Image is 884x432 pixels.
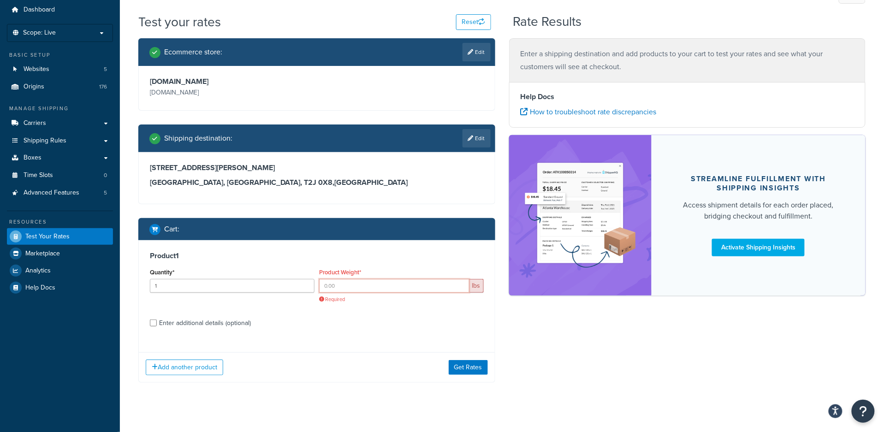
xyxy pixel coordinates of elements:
div: Resources [7,218,113,226]
h4: Help Docs [521,91,854,102]
span: Time Slots [24,172,53,179]
a: Dashboard [7,1,113,18]
input: Enter additional details (optional) [150,320,157,326]
button: Reset [456,14,491,30]
p: Enter a shipping destination and add products to your cart to test your rates and see what your c... [521,47,854,73]
img: feature-image-si-e24932ea9b9fcd0ff835db86be1ff8d589347e8876e1638d903ea230a36726be.png [523,149,638,282]
span: Origins [24,83,44,91]
h3: [STREET_ADDRESS][PERSON_NAME] [150,163,484,172]
a: Time Slots0 [7,167,113,184]
li: Websites [7,61,113,78]
label: Quantity* [150,269,174,276]
p: [DOMAIN_NAME] [150,86,314,99]
h2: Cart : [164,225,179,233]
h1: Test your rates [138,13,221,31]
span: 5 [104,65,107,73]
a: Websites5 [7,61,113,78]
a: Help Docs [7,279,113,296]
div: Enter additional details (optional) [159,317,251,330]
span: Boxes [24,154,42,162]
a: Carriers [7,115,113,132]
span: Required [319,296,484,303]
h2: Shipping destination : [164,134,232,142]
a: Shipping Rules [7,132,113,149]
a: Analytics [7,262,113,279]
button: Get Rates [449,360,488,375]
a: Test Your Rates [7,228,113,245]
span: Advanced Features [24,189,79,197]
span: 5 [104,189,107,197]
span: Test Your Rates [25,233,70,241]
div: Manage Shipping [7,105,113,112]
a: Edit [463,129,491,148]
span: Analytics [25,267,51,275]
li: Advanced Features [7,184,113,201]
a: Activate Shipping Insights [712,239,805,256]
button: Add another product [146,360,223,375]
a: Origins176 [7,78,113,95]
span: Websites [24,65,49,73]
a: Marketplace [7,245,113,262]
span: 176 [99,83,107,91]
h2: Rate Results [513,15,581,29]
h3: [GEOGRAPHIC_DATA], [GEOGRAPHIC_DATA], T2J 0X8 , [GEOGRAPHIC_DATA] [150,178,484,187]
div: Basic Setup [7,51,113,59]
span: Shipping Rules [24,137,66,145]
span: Dashboard [24,6,55,14]
span: Help Docs [25,284,55,292]
li: Origins [7,78,113,95]
button: Open Resource Center [852,400,875,423]
span: Scope: Live [23,29,56,37]
input: 0.0 [150,279,314,293]
span: Marketplace [25,250,60,258]
h3: [DOMAIN_NAME] [150,77,314,86]
a: How to troubleshoot rate discrepancies [521,107,657,117]
h2: Ecommerce store : [164,48,222,56]
h3: Product 1 [150,251,484,260]
li: Time Slots [7,167,113,184]
a: Advanced Features5 [7,184,113,201]
a: Boxes [7,149,113,166]
label: Product Weight* [319,269,362,276]
span: lbs [469,279,484,293]
a: Edit [463,43,491,61]
span: Carriers [24,119,46,127]
div: Streamline Fulfillment with Shipping Insights [674,174,843,193]
input: 0.00 [319,279,469,293]
div: Access shipment details for each order placed, bridging checkout and fulfillment. [674,200,843,222]
span: 0 [104,172,107,179]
